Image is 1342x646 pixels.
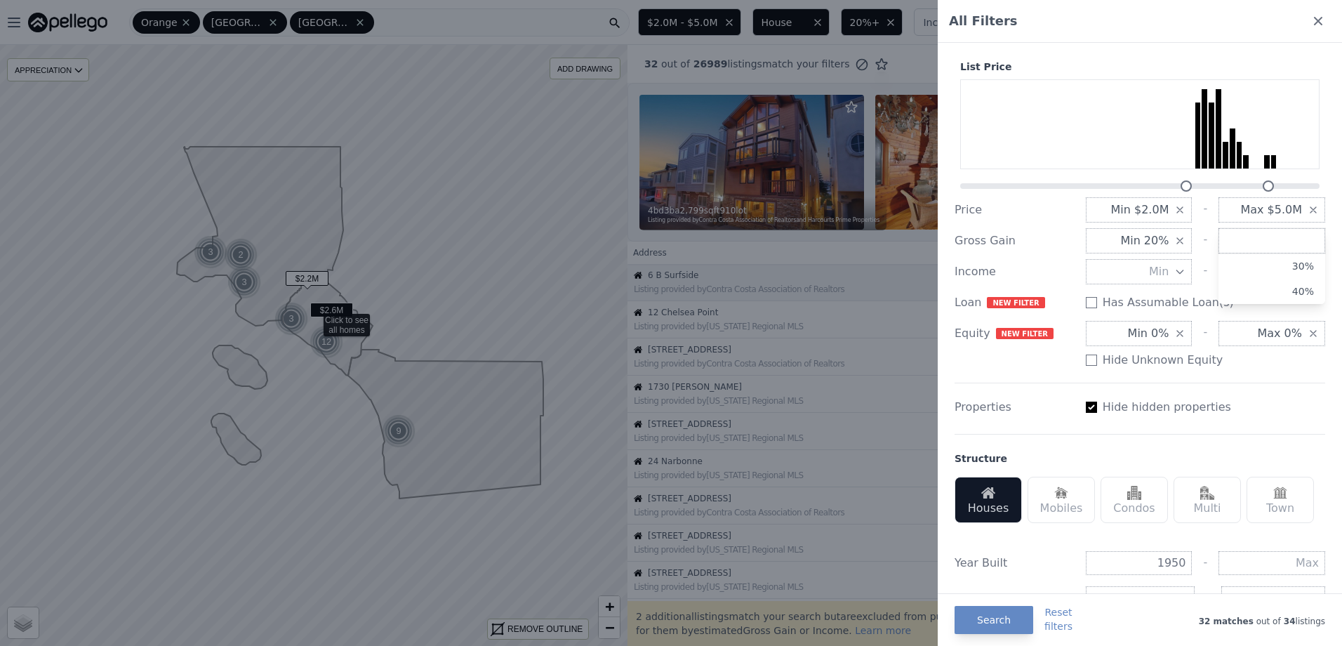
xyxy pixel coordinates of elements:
[1221,586,1325,612] button: Max
[1103,399,1231,416] label: Hide hidden properties
[1028,477,1095,523] div: Mobiles
[1044,605,1072,633] button: Resetfilters
[955,263,1075,280] div: Income
[1086,586,1195,612] button: Min 1000 sqft
[1086,321,1192,346] button: Min 0%
[1240,202,1302,218] span: Max $5.0M
[1218,279,1325,304] button: 40%
[987,297,1044,308] span: NEW FILTER
[996,328,1054,339] span: NEW FILTER
[1247,477,1314,523] div: Town
[1103,294,1234,311] label: Has Assumable Loan(s)
[1203,197,1207,223] div: -
[955,202,1075,218] div: Price
[1200,486,1214,500] img: Multi
[1149,263,1169,280] span: Min
[1257,325,1302,342] span: Max 0%
[1206,586,1210,612] div: -
[1120,232,1169,249] span: Min 20%
[955,294,1075,311] div: Loan
[981,486,995,500] img: Houses
[1203,551,1207,575] div: -
[955,477,1022,523] div: Houses
[1086,551,1192,575] input: Min
[1128,325,1169,342] span: Min 0%
[955,399,1075,416] div: Properties
[1218,551,1325,575] input: Max
[1279,591,1302,607] span: Max
[955,232,1075,249] div: Gross Gain
[955,325,1075,342] div: Equity
[1218,197,1325,223] button: Max $5.0M
[1203,259,1207,284] div: -
[1101,477,1168,523] div: Condos
[955,451,1007,466] div: Structure
[1086,197,1192,223] button: Min $2.0M
[1127,486,1141,500] img: Condos
[1218,321,1325,346] button: Max 0%
[1111,202,1169,218] span: Min $2.0M
[1086,259,1192,284] button: Min
[955,555,1075,572] div: Year Built
[955,606,1033,634] button: Search
[1273,486,1287,500] img: Town
[955,60,1325,74] div: List Price
[1218,253,1325,279] button: 30%
[955,591,1075,607] div: Finished Sqft
[1203,228,1207,253] div: -
[1199,617,1254,626] span: 32 matches
[949,11,1018,31] span: All Filters
[1086,228,1192,253] button: Min 20%
[1054,486,1068,500] img: Mobiles
[1103,352,1223,369] label: Hide Unknown Equity
[1174,477,1241,523] div: Multi
[1281,617,1296,626] span: 34
[1072,613,1325,627] div: out of listings
[1203,321,1207,346] div: -
[1218,228,1325,304] div: Max
[1095,591,1171,607] span: Min 1000 sqft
